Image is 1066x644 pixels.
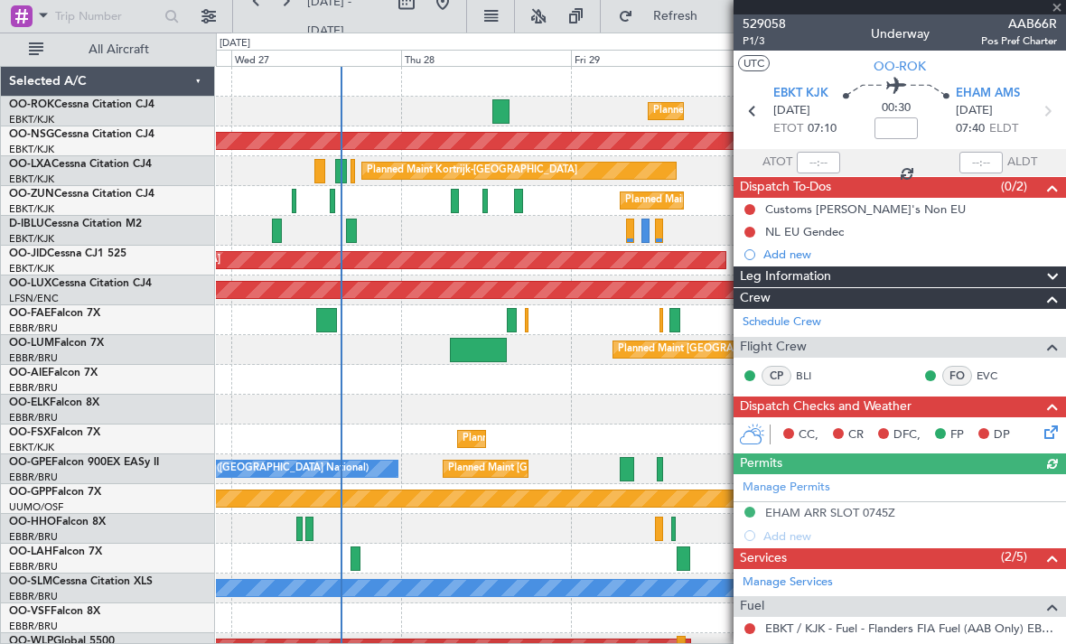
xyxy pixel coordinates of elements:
a: OO-AIEFalcon 7X [9,368,98,378]
div: Planned Maint Kortrijk-[GEOGRAPHIC_DATA] [367,157,577,184]
span: OO-JID [9,248,47,259]
a: OO-ZUNCessna Citation CJ4 [9,189,154,200]
a: EBBR/BRU [9,411,58,425]
a: OO-ROKCessna Citation CJ4 [9,99,154,110]
span: Crew [740,288,771,309]
button: All Aircraft [20,35,196,64]
span: [DATE] [773,102,810,120]
span: (2/5) [1001,547,1027,566]
div: CP [762,366,791,386]
div: Thu 28 [401,50,571,66]
span: Pos Pref Charter [981,33,1057,49]
span: OO-LAH [9,546,52,557]
span: OO-FSX [9,427,51,438]
a: BLI [796,368,837,384]
span: OO-NSG [9,129,54,140]
span: CC, [799,426,818,444]
a: OO-JIDCessna CJ1 525 [9,248,126,259]
a: OO-GPPFalcon 7X [9,487,101,498]
span: Leg Information [740,266,831,287]
div: Wed 27 [231,50,401,66]
div: No Crew [GEOGRAPHIC_DATA] ([GEOGRAPHIC_DATA] National) [66,455,369,482]
a: EBBR/BRU [9,620,58,633]
span: OO-VSF [9,606,51,617]
span: Services [740,548,787,569]
span: EBKT KJK [773,85,828,103]
a: EBBR/BRU [9,560,58,574]
span: Dispatch Checks and Weather [740,397,912,417]
a: EBKT/KJK [9,113,54,126]
span: 00:30 [882,99,911,117]
a: D-IBLUCessna Citation M2 [9,219,142,229]
a: UUMO/OSF [9,500,63,514]
span: OO-SLM [9,576,52,587]
span: Flight Crew [740,337,807,358]
a: EBKT/KJK [9,143,54,156]
span: OO-GPE [9,457,51,468]
a: OO-LXACessna Citation CJ4 [9,159,152,170]
a: EBBR/BRU [9,590,58,603]
a: EBKT/KJK [9,262,54,275]
button: UTC [738,55,770,71]
span: ETOT [773,120,803,138]
span: P1/3 [743,33,786,49]
a: EBKT/KJK [9,173,54,186]
span: Fuel [740,596,764,617]
span: AAB66R [981,14,1057,33]
span: OO-ELK [9,397,50,408]
div: NL EU Gendec [765,224,844,239]
a: OO-SLMCessna Citation XLS [9,576,153,587]
span: OO-LUX [9,278,51,289]
div: Fri 29 [571,50,741,66]
span: 07:10 [808,120,837,138]
a: LFSN/ENC [9,292,59,305]
a: EBKT/KJK [9,202,54,216]
a: EBKT/KJK [9,232,54,246]
a: EBBR/BRU [9,351,58,365]
a: OO-HHOFalcon 8X [9,517,106,527]
a: OO-FSXFalcon 7X [9,427,100,438]
span: ATOT [762,154,792,172]
div: Planned Maint [GEOGRAPHIC_DATA] ([GEOGRAPHIC_DATA] National) [448,455,775,482]
span: 529058 [743,14,786,33]
span: OO-FAE [9,308,51,319]
a: EVC [977,368,1017,384]
span: OO-ROK [874,57,926,76]
span: OO-ROK [9,99,54,110]
span: ELDT [989,120,1018,138]
span: FP [950,426,964,444]
span: EHAM AMS [956,85,1020,103]
span: OO-LXA [9,159,51,170]
a: EBBR/BRU [9,530,58,544]
a: EBKT/KJK [9,441,54,454]
a: OO-VSFFalcon 8X [9,606,100,617]
span: OO-AIE [9,368,48,378]
button: Refresh [610,2,718,31]
span: D-IBLU [9,219,44,229]
span: DP [994,426,1010,444]
span: (0/2) [1001,177,1027,196]
div: Planned Maint [GEOGRAPHIC_DATA] ([GEOGRAPHIC_DATA] National) [618,336,945,363]
input: Trip Number [55,3,159,30]
span: OO-LUM [9,338,54,349]
span: CR [848,426,864,444]
span: DFC, [893,426,921,444]
a: OO-ELKFalcon 8X [9,397,99,408]
span: ALDT [1007,154,1037,172]
span: Dispatch To-Dos [740,177,831,198]
div: [DATE] [220,36,250,51]
a: Manage Services [743,574,833,592]
a: EBBR/BRU [9,471,58,484]
div: FO [942,366,972,386]
span: OO-GPP [9,487,51,498]
a: EBBR/BRU [9,381,58,395]
div: Underway [871,24,930,43]
span: OO-HHO [9,517,56,527]
span: 07:40 [956,120,985,138]
a: OO-LUMFalcon 7X [9,338,104,349]
a: Schedule Crew [743,313,821,331]
span: OO-ZUN [9,189,54,200]
span: Refresh [637,10,713,23]
a: OO-FAEFalcon 7X [9,308,100,319]
a: OO-NSGCessna Citation CJ4 [9,129,154,140]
